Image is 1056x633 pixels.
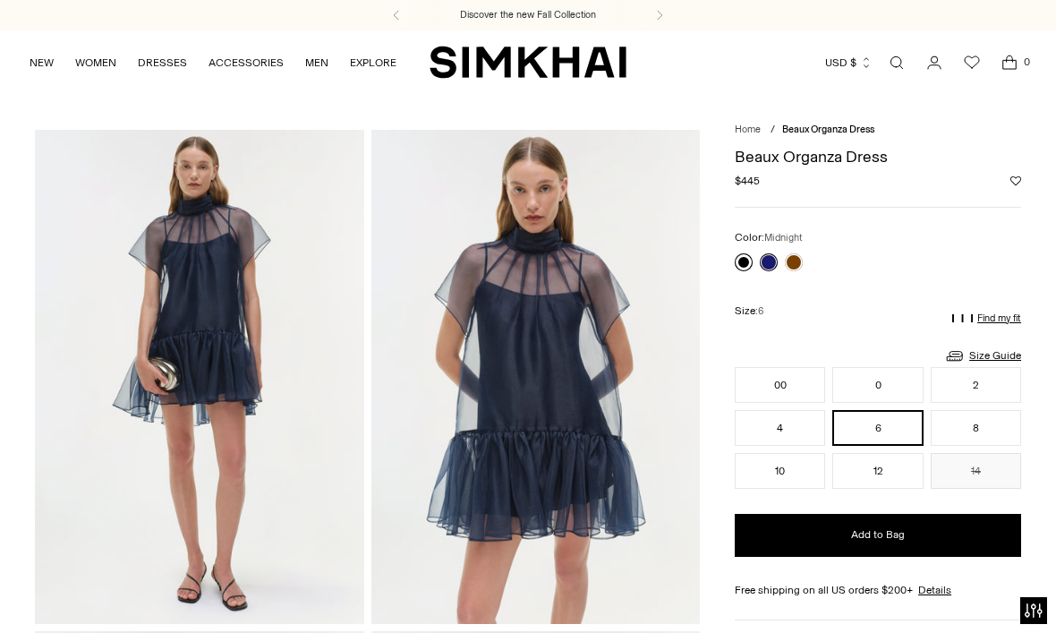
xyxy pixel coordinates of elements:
[735,229,803,246] label: Color:
[931,453,1021,489] button: 14
[735,173,760,189] span: $445
[209,43,284,82] a: ACCESSORIES
[735,303,763,320] label: Size:
[735,453,825,489] button: 10
[918,582,951,598] a: Details
[825,43,873,82] button: USD $
[832,367,923,403] button: 0
[1018,54,1035,70] span: 0
[30,43,54,82] a: NEW
[832,453,923,489] button: 12
[954,45,990,81] a: Wishlist
[735,149,1021,165] h1: Beaux Organza Dress
[916,45,952,81] a: Go to the account page
[138,43,187,82] a: DRESSES
[35,130,364,623] img: Beaux Organza Dress
[735,410,825,446] button: 4
[879,45,915,81] a: Open search modal
[782,124,874,135] span: Beaux Organza Dress
[851,527,905,543] span: Add to Bag
[832,410,923,446] button: 6
[350,43,396,82] a: EXPLORE
[460,8,596,22] a: Discover the new Fall Collection
[992,45,1027,81] a: Open cart modal
[735,514,1021,557] button: Add to Bag
[944,345,1021,367] a: Size Guide
[771,123,775,138] div: /
[75,43,116,82] a: WOMEN
[931,410,1021,446] button: 8
[735,582,1021,598] div: Free shipping on all US orders $200+
[758,305,763,317] span: 6
[735,367,825,403] button: 00
[371,130,701,623] img: Beaux Organza Dress
[735,123,1021,138] nav: breadcrumbs
[430,45,626,80] a: SIMKHAI
[305,43,328,82] a: MEN
[931,367,1021,403] button: 2
[735,124,761,135] a: Home
[1010,175,1021,186] button: Add to Wishlist
[764,232,803,244] span: Midnight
